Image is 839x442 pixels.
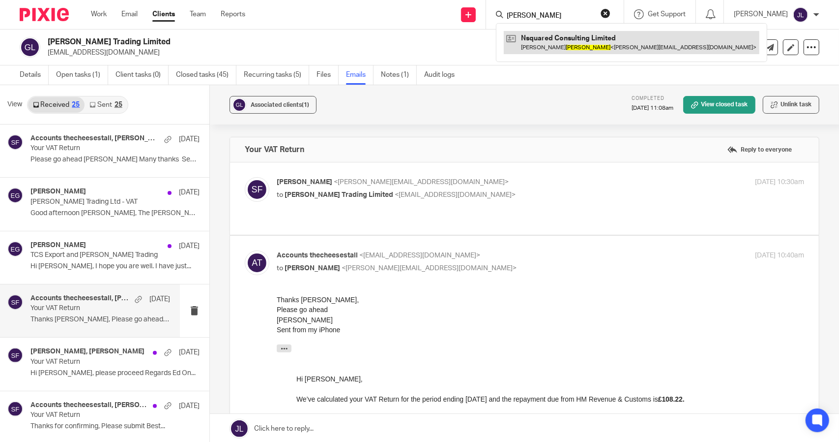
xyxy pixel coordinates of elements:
p: Hi [PERSON_NAME], I hope you are well. I have just... [30,262,200,271]
a: Client tasks (0) [116,65,169,85]
span: [PERSON_NAME] [285,265,340,272]
h4: Accounts thecheesestall, [PERSON_NAME] [30,401,148,410]
span: <[PERSON_NAME][EMAIL_ADDRESS][DOMAIN_NAME]> [342,265,517,272]
a: Recurring tasks (5) [244,65,309,85]
span: <[PERSON_NAME][EMAIL_ADDRESS][DOMAIN_NAME]> [334,179,509,186]
p: Your VAT Return [30,411,166,419]
img: svg%3E [245,177,269,202]
span: Completed [632,96,665,101]
img: Pixie [20,8,69,21]
p: Good afternoon [PERSON_NAME], The [PERSON_NAME] Trading... [30,209,200,218]
span: Associated clients [251,102,309,108]
a: Clients [152,9,175,19]
h4: Accounts thecheesestall, [PERSON_NAME] [30,294,130,303]
p: [DATE] [179,241,200,251]
p: [DATE] [179,188,200,197]
img: svg%3E [7,188,23,203]
p: Your VAT Return [30,144,166,153]
p: [EMAIL_ADDRESS][DOMAIN_NAME] [48,48,686,58]
label: Reply to everyone [725,142,794,157]
img: svg%3E [7,294,23,310]
p: Hi [PERSON_NAME], please proceed Regards Ed On... [30,369,200,378]
p: [DATE] [179,134,200,144]
img: svg%3E [7,401,23,417]
a: Closed tasks (45) [176,65,236,85]
div: 25 [72,101,80,108]
a: Received25 [28,97,85,113]
a: View closed task [683,96,755,114]
span: to [277,191,283,198]
span: to [277,265,283,272]
img: svg%3E [245,251,269,275]
span: (1) [302,102,309,108]
p: We’ve calculated your VAT Return for the period ending [DATE] and the repayment due from HM Reven... [20,99,508,109]
strong: £108.22. [381,100,408,108]
a: Work [91,9,107,19]
a: Team [190,9,206,19]
img: svg%3E [20,37,40,58]
p: [PERSON_NAME] Trading Ltd - VAT [30,198,166,206]
h4: [PERSON_NAME], [PERSON_NAME] [30,347,145,356]
button: Unlink task [763,96,819,114]
button: Associated clients(1) [230,96,317,114]
a: Reports [221,9,245,19]
p: Hi [PERSON_NAME], [20,79,508,89]
p: [DATE] [149,294,170,304]
span: <[EMAIL_ADDRESS][DOMAIN_NAME]> [395,191,516,198]
a: Notes (1) [381,65,417,85]
p: [DATE] 11:08am [632,104,673,112]
h4: [PERSON_NAME] [30,241,86,250]
img: svg%3E [7,241,23,257]
a: Emails [346,65,374,85]
p: Thanks for confirming, Please submit Best... [30,422,200,431]
p: Your VAT Return [30,304,142,313]
a: Files [317,65,339,85]
span: Get Support [648,11,686,18]
h4: [PERSON_NAME] [30,188,86,196]
span: Accounts thecheesestall [277,252,358,259]
img: svg%3E [7,134,23,150]
a: Open tasks (1) [56,65,108,85]
img: svg%3E [232,97,247,112]
p: Your VAT Return [30,358,166,366]
p: Please go ahead [PERSON_NAME] Many thanks Sent... [30,156,200,164]
span: View [7,99,22,110]
a: Sent25 [85,97,127,113]
h4: Accounts thecheesestall, [PERSON_NAME] [30,134,159,143]
p: TCS Export and [PERSON_NAME] Trading [30,251,166,259]
a: Audit logs [424,65,462,85]
span: [PERSON_NAME] [277,179,332,186]
img: svg%3E [7,347,23,363]
p: [PERSON_NAME] [734,9,788,19]
p: Please let us know by reply that you’re happy with this and you’re OK for us to submit it online.... [20,120,508,129]
span: <[EMAIL_ADDRESS][DOMAIN_NAME]> [359,252,480,259]
p: [DATE] 10:40am [755,251,804,261]
input: Search [506,12,594,21]
p: Any problems, just let me know. [20,140,508,150]
h4: Your VAT Return [245,145,304,155]
span: [PERSON_NAME] Trading Limited [285,191,393,198]
div: 25 [115,101,122,108]
p: [DATE] [179,401,200,411]
p: Thanks [PERSON_NAME], Please go ahead [PERSON_NAME] Sent... [30,316,170,324]
a: Details [20,65,49,85]
p: [DATE] [179,347,200,357]
button: Clear [601,8,610,18]
img: svg%3E [793,7,809,23]
p: [DATE] 10:30am [755,177,804,188]
a: Email [121,9,138,19]
h2: [PERSON_NAME] Trading Limited [48,37,558,47]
